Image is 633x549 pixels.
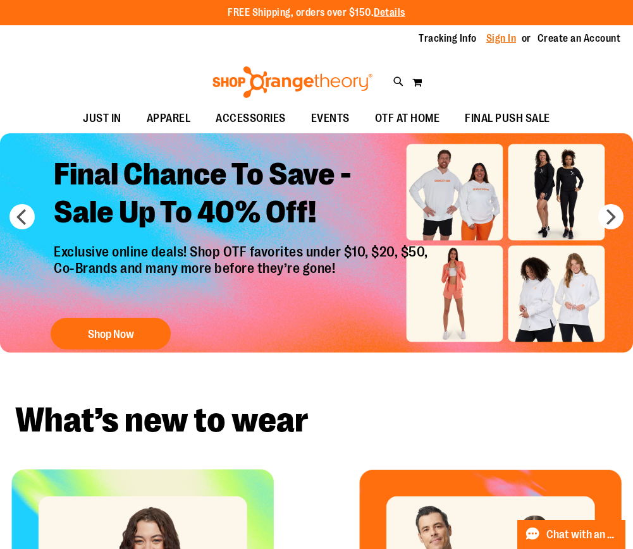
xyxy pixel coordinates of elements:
span: OTF AT HOME [375,104,440,133]
a: Details [374,7,405,18]
button: Shop Now [51,318,171,350]
span: JUST IN [83,104,121,133]
h2: Final Chance To Save - Sale Up To 40% Off! [44,146,441,244]
button: next [598,204,624,229]
span: Chat with an Expert [546,529,618,541]
button: Chat with an Expert [517,520,626,549]
p: FREE Shipping, orders over $150. [228,6,405,20]
span: ACCESSORIES [216,104,286,133]
a: Final Chance To Save -Sale Up To 40% Off! Exclusive online deals! Shop OTF favorites under $10, $... [44,146,441,356]
span: APPAREL [147,104,191,133]
p: Exclusive online deals! Shop OTF favorites under $10, $20, $50, Co-Brands and many more before th... [44,244,441,306]
h2: What’s new to wear [15,403,618,438]
span: EVENTS [311,104,350,133]
a: Create an Account [538,32,621,45]
button: prev [9,204,35,229]
img: Shop Orangetheory [211,66,374,98]
a: Sign In [486,32,517,45]
a: Tracking Info [419,32,477,45]
span: FINAL PUSH SALE [465,104,550,133]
